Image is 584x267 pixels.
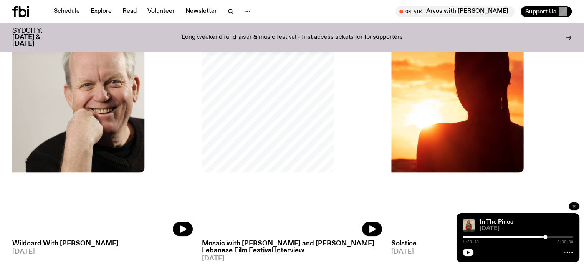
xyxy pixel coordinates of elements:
[202,255,382,262] span: [DATE]
[480,226,573,232] span: [DATE]
[202,240,382,254] h3: Mosaic with [PERSON_NAME] and [PERSON_NAME] - Lebanese Film Festival Interview
[12,240,193,247] h3: Wildcard With [PERSON_NAME]
[49,6,84,17] a: Schedule
[143,6,179,17] a: Volunteer
[12,28,61,47] h3: SYDCITY: [DATE] & [DATE]
[182,34,403,41] p: Long weekend fundraiser & music festival - first access tickets for fbi supporters
[118,6,141,17] a: Read
[480,219,513,225] a: In The Pines
[12,249,193,255] span: [DATE]
[391,240,572,247] h3: Solstice
[391,249,572,255] span: [DATE]
[12,237,193,255] a: Wildcard With [PERSON_NAME][DATE]
[525,8,556,15] span: Support Us
[86,6,116,17] a: Explore
[463,240,479,244] span: 1:29:43
[557,240,573,244] span: 2:00:00
[521,6,572,17] button: Support Us
[202,237,382,262] a: Mosaic with [PERSON_NAME] and [PERSON_NAME] - Lebanese Film Festival Interview[DATE]
[181,6,222,17] a: Newsletter
[391,237,572,255] a: Solstice[DATE]
[395,6,515,17] button: On AirArvos with [PERSON_NAME]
